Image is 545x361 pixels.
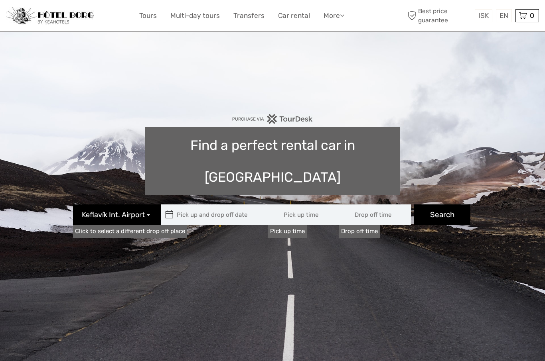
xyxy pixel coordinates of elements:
span: Best price guarantee [406,7,473,24]
button: Search [414,204,470,225]
span: ISK [478,12,489,20]
input: Pick up time [268,204,340,225]
a: More [324,10,344,22]
button: Keflavík Int. Airport [73,204,161,225]
input: Drop off time [339,204,411,225]
label: Drop off time [339,225,380,237]
a: Multi-day tours [170,10,220,22]
div: EN [496,9,512,22]
a: Car rental [278,10,310,22]
label: Pick up time [268,225,307,237]
span: Keflavík Int. Airport [82,210,145,220]
img: 97-048fac7b-21eb-4351-ac26-83e096b89eb3_logo_small.jpg [6,7,94,25]
a: Click to select a different drop off place [73,225,187,237]
h1: Find a perfect rental car in [GEOGRAPHIC_DATA] [145,127,400,195]
a: Transfers [233,10,265,22]
a: Tours [139,10,157,22]
span: 0 [529,12,535,20]
input: Pick up and drop off date [161,204,269,225]
img: PurchaseViaTourDesk.png [232,114,313,124]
